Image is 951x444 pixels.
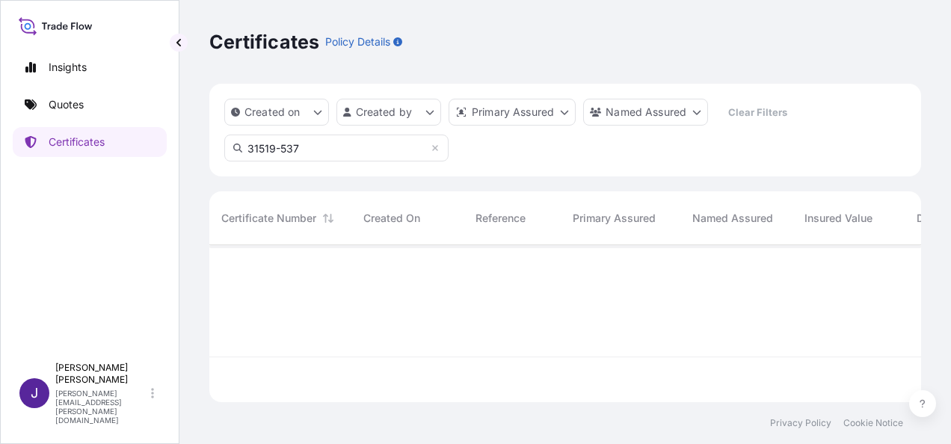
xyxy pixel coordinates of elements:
[55,389,148,425] p: [PERSON_NAME][EMAIL_ADDRESS][PERSON_NAME][DOMAIN_NAME]
[356,105,413,120] p: Created by
[244,105,301,120] p: Created on
[363,211,420,226] span: Created On
[692,211,773,226] span: Named Assured
[49,97,84,112] p: Quotes
[804,211,872,226] span: Insured Value
[472,105,554,120] p: Primary Assured
[606,105,686,120] p: Named Assured
[449,99,576,126] button: distributor Filter options
[770,417,831,429] a: Privacy Policy
[728,105,787,120] p: Clear Filters
[573,211,656,226] span: Primary Assured
[13,90,167,120] a: Quotes
[475,211,526,226] span: Reference
[224,135,449,161] input: Search Certificate or Reference...
[49,135,105,149] p: Certificates
[319,209,337,227] button: Sort
[336,99,441,126] button: createdBy Filter options
[715,100,799,124] button: Clear Filters
[221,211,316,226] span: Certificate Number
[325,34,390,49] p: Policy Details
[13,52,167,82] a: Insights
[583,99,708,126] button: cargoOwner Filter options
[843,417,903,429] a: Cookie Notice
[209,30,319,54] p: Certificates
[224,99,329,126] button: createdOn Filter options
[31,386,38,401] span: J
[13,127,167,157] a: Certificates
[49,60,87,75] p: Insights
[55,362,148,386] p: [PERSON_NAME] [PERSON_NAME]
